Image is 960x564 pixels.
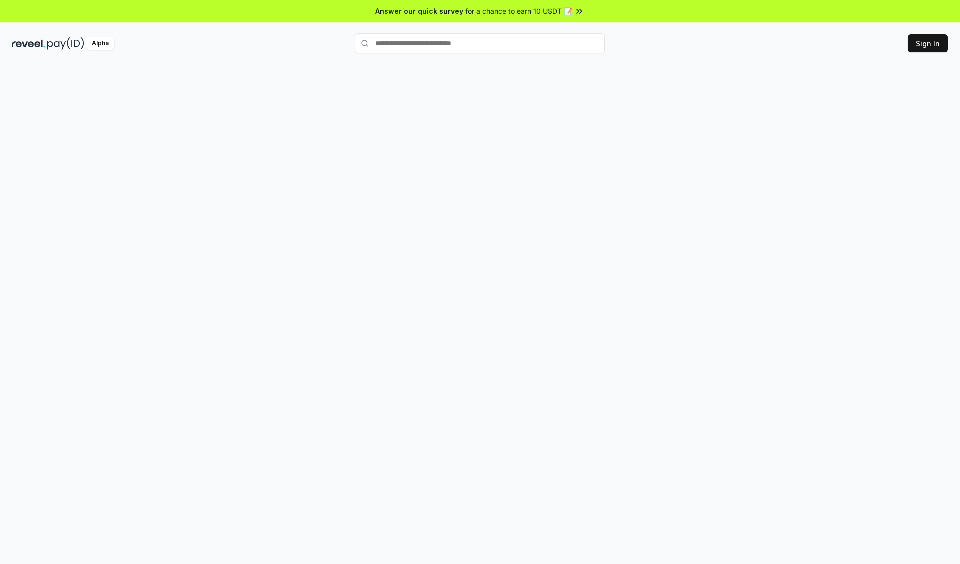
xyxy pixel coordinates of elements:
img: pay_id [47,37,84,50]
button: Sign In [908,34,948,52]
span: for a chance to earn 10 USDT 📝 [465,6,572,16]
img: reveel_dark [12,37,45,50]
span: Answer our quick survey [375,6,463,16]
div: Alpha [86,37,114,50]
